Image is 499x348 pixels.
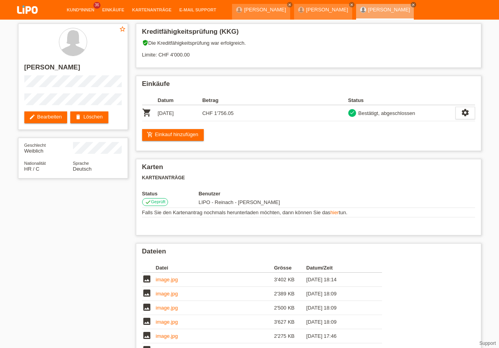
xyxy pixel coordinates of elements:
[349,2,355,7] a: close
[330,210,339,215] a: hier
[306,263,371,273] th: Datum/Zeit
[8,16,47,22] a: LIPO pay
[147,131,153,138] i: add_shopping_cart
[142,40,475,64] div: Die Kreditfähigkeitsprüfung war erfolgreich. Limite: CHF 4'000.00
[274,263,306,273] th: Grösse
[24,161,46,166] span: Nationalität
[156,291,178,297] a: image.jpg
[142,331,152,340] i: image
[24,64,122,75] h2: [PERSON_NAME]
[145,199,151,205] i: check
[98,7,128,12] a: Einkäufe
[24,166,40,172] span: Kroatien / C / 15.07.1988
[151,199,166,204] span: Geprüft
[244,7,286,13] a: [PERSON_NAME]
[73,161,89,166] span: Sprache
[73,166,92,172] span: Deutsch
[128,7,175,12] a: Kartenanträge
[306,287,371,301] td: [DATE] 18:09
[175,7,220,12] a: E-Mail Support
[202,105,247,121] td: CHF 1'756.05
[142,288,152,298] i: image
[356,109,415,117] div: Bestätigt, abgeschlossen
[24,111,68,123] a: editBearbeiten
[479,341,496,346] a: Support
[156,305,178,311] a: image.jpg
[288,3,292,7] i: close
[287,2,292,7] a: close
[199,199,280,205] span: 18.09.2025
[142,208,475,217] td: Falls Sie den Kartenantrag nochmals herunterladen möchten, dann können Sie das tun.
[142,175,475,181] h3: Kartenanträge
[156,333,178,339] a: image.jpg
[306,329,371,343] td: [DATE] 17:46
[142,317,152,326] i: image
[142,248,475,259] h2: Dateien
[24,142,73,154] div: Weiblich
[349,110,355,115] i: check
[119,26,126,34] a: star_border
[93,2,101,9] span: 36
[350,3,354,7] i: close
[142,108,152,117] i: POSP00027725
[274,287,306,301] td: 2'389 KB
[199,191,332,197] th: Benutzer
[306,315,371,329] td: [DATE] 18:09
[70,111,108,123] a: deleteLöschen
[411,2,416,7] a: close
[63,7,98,12] a: Kund*innen
[411,3,415,7] i: close
[348,96,455,105] th: Status
[158,105,203,121] td: [DATE]
[461,108,470,117] i: settings
[274,315,306,329] td: 3'627 KB
[119,26,126,33] i: star_border
[368,7,410,13] a: [PERSON_NAME]
[306,7,348,13] a: [PERSON_NAME]
[156,319,178,325] a: image.jpg
[24,143,46,148] span: Geschlecht
[274,301,306,315] td: 2'500 KB
[306,273,371,287] td: [DATE] 18:14
[156,277,178,282] a: image.jpg
[158,96,203,105] th: Datum
[142,40,148,46] i: verified_user
[142,80,475,92] h2: Einkäufe
[142,28,475,40] h2: Kreditfähigkeitsprüfung (KKG)
[142,163,475,175] h2: Karten
[306,301,371,315] td: [DATE] 18:09
[142,274,152,284] i: image
[142,302,152,312] i: image
[142,129,204,141] a: add_shopping_cartEinkauf hinzufügen
[29,114,35,120] i: edit
[142,191,199,197] th: Status
[274,273,306,287] td: 3'402 KB
[202,96,247,105] th: Betrag
[274,329,306,343] td: 2'275 KB
[156,263,274,273] th: Datei
[75,114,81,120] i: delete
